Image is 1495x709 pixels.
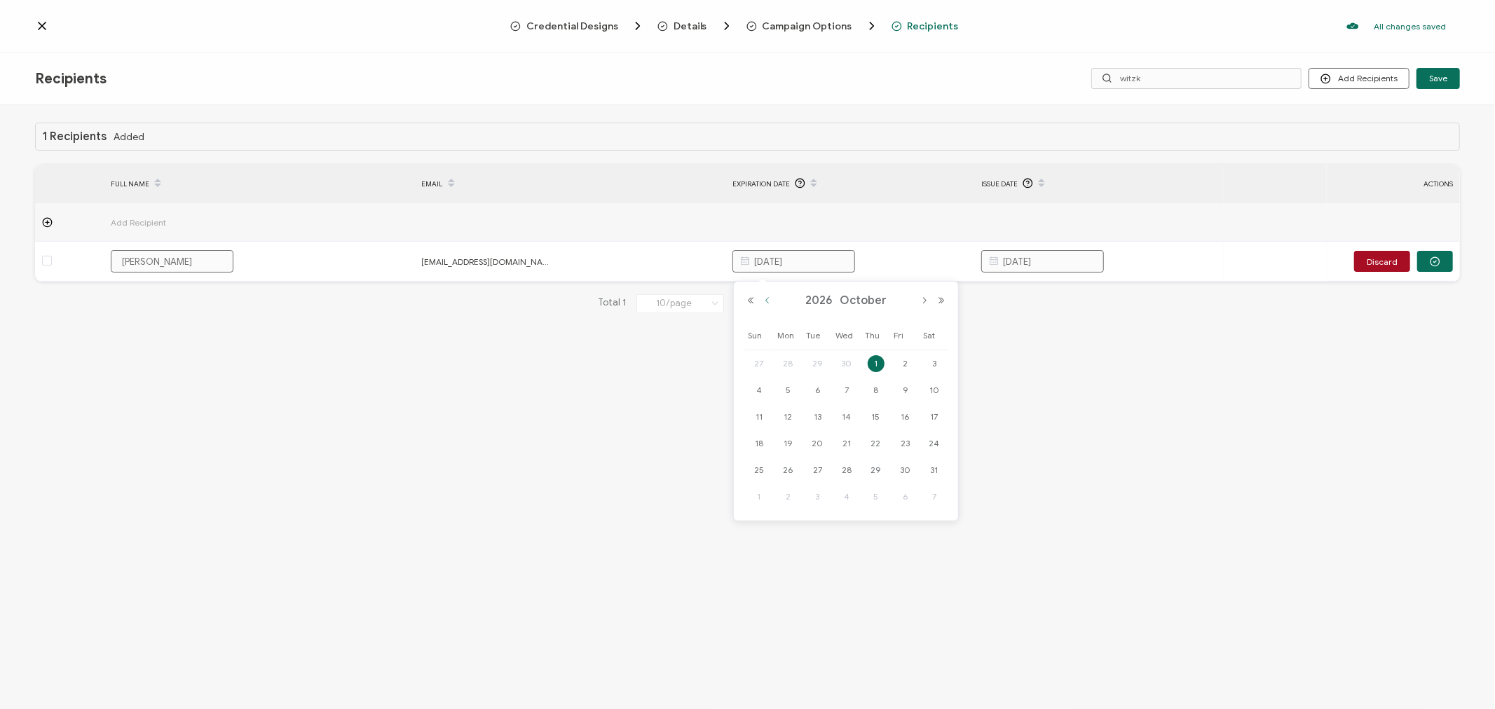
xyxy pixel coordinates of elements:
span: Campaign Options [763,21,852,32]
div: FULL NAME [104,172,415,195]
span: 7 [926,488,943,505]
button: Discard [1354,251,1410,272]
span: 9 [896,382,913,399]
span: Credential Designs [526,21,618,32]
span: Issue Date [981,176,1018,192]
div: Breadcrumb [510,19,985,33]
span: 11 [751,408,767,425]
span: 1 [751,488,767,505]
span: 31 [926,462,943,479]
span: 30 [896,462,913,479]
span: Recipients [892,21,959,32]
th: Fri [891,322,920,350]
span: 4 [751,382,767,399]
span: 28 [780,355,797,372]
th: Wed [832,322,861,350]
span: 20 [809,435,826,452]
span: 29 [809,355,826,372]
p: All changes saved [1374,21,1446,32]
button: Previous Month [759,296,776,305]
span: 22 [868,435,885,452]
span: Credential Designs [510,19,645,33]
th: Sun [744,322,774,350]
span: 21 [838,435,855,452]
span: 27 [751,355,767,372]
span: 12 [780,408,797,425]
span: Recipients [908,21,959,32]
span: Details [674,21,707,32]
span: Total 1 [598,294,626,313]
span: 28 [838,462,855,479]
iframe: Chat Widget [1425,642,1495,709]
button: Save [1417,68,1460,89]
span: 26 [780,462,797,479]
span: Save [1429,74,1447,83]
span: 3 [926,355,943,372]
span: 5 [868,488,885,505]
span: Campaign Options [746,19,879,33]
span: 14 [838,408,855,425]
span: 4 [838,488,855,505]
span: October [836,294,890,308]
button: Add Recipients [1309,68,1409,89]
span: 18 [751,435,767,452]
span: 27 [809,462,826,479]
span: 24 [926,435,943,452]
th: Mon [774,322,803,350]
span: 19 [780,435,797,452]
input: Select [636,294,724,313]
span: 6 [809,382,826,399]
span: Added [114,132,144,142]
span: 2 [780,488,797,505]
span: Details [657,19,734,33]
span: Add Recipient [111,214,244,230]
span: 8 [868,382,885,399]
span: 15 [868,408,885,425]
button: Next Year [933,296,950,305]
span: 1 [868,355,885,372]
span: 5 [780,382,797,399]
button: Next Month [916,296,933,305]
span: 6 [896,488,913,505]
th: Tue [803,322,832,350]
span: 7 [838,382,855,399]
span: [EMAIL_ADDRESS][DOMAIN_NAME] [422,254,555,270]
span: Recipients [35,70,107,88]
h1: 1 Recipients [43,130,107,143]
span: 10 [926,382,943,399]
th: Sat [920,322,949,350]
input: Search [1091,68,1302,89]
span: 25 [751,462,767,479]
button: Previous Year [742,296,759,305]
span: 2 [896,355,913,372]
span: 17 [926,408,943,425]
input: Jane Doe [111,250,233,273]
span: 29 [868,462,885,479]
th: Thu [861,322,891,350]
span: 30 [838,355,855,372]
div: ACTIONS [1327,176,1460,192]
span: 23 [896,435,913,452]
span: 16 [896,408,913,425]
span: Expiration Date [732,176,790,192]
div: EMAIL [415,172,726,195]
span: 2026 [802,294,836,308]
span: 3 [809,488,826,505]
span: 13 [809,408,826,425]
